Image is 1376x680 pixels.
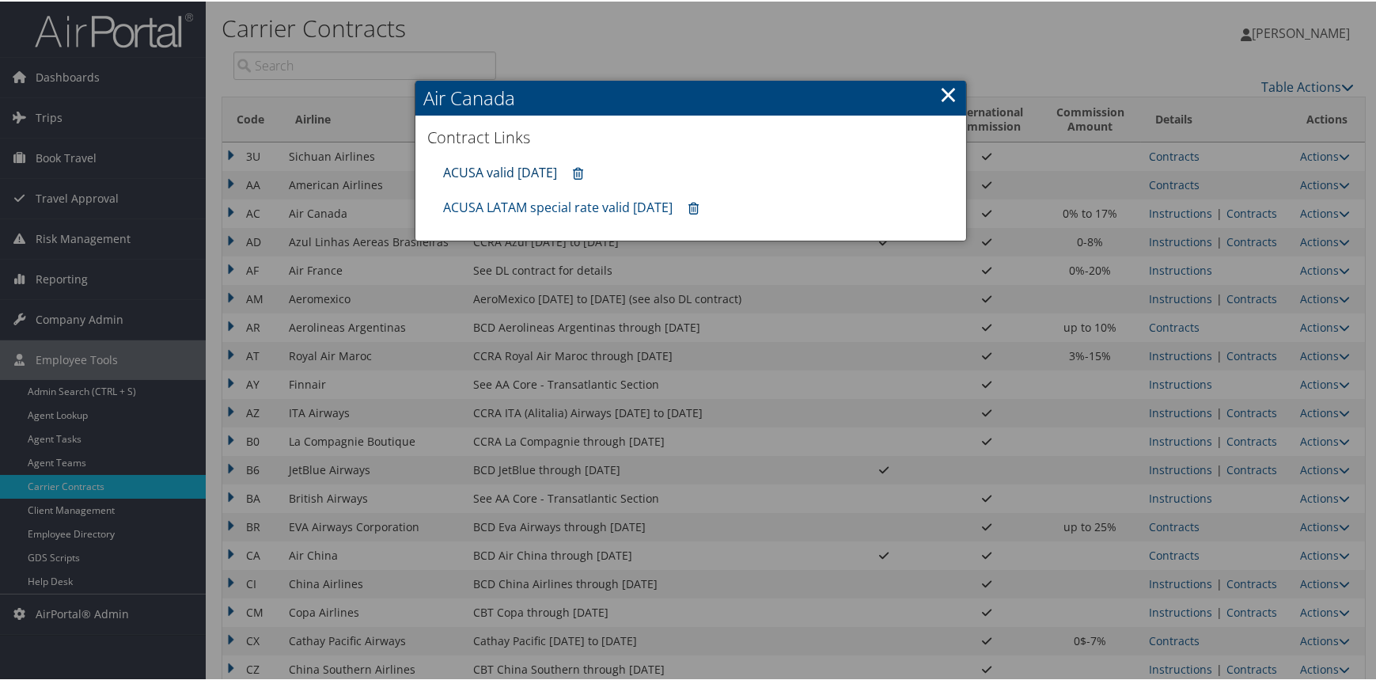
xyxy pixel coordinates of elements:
a: Remove contract [565,158,591,187]
h2: Air Canada [415,79,966,114]
a: × [939,77,957,108]
a: ACUSA valid [DATE] [443,162,557,180]
a: ACUSA LATAM special rate valid [DATE] [443,197,673,215]
a: Remove contract [680,192,707,222]
h3: Contract Links [427,125,954,147]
